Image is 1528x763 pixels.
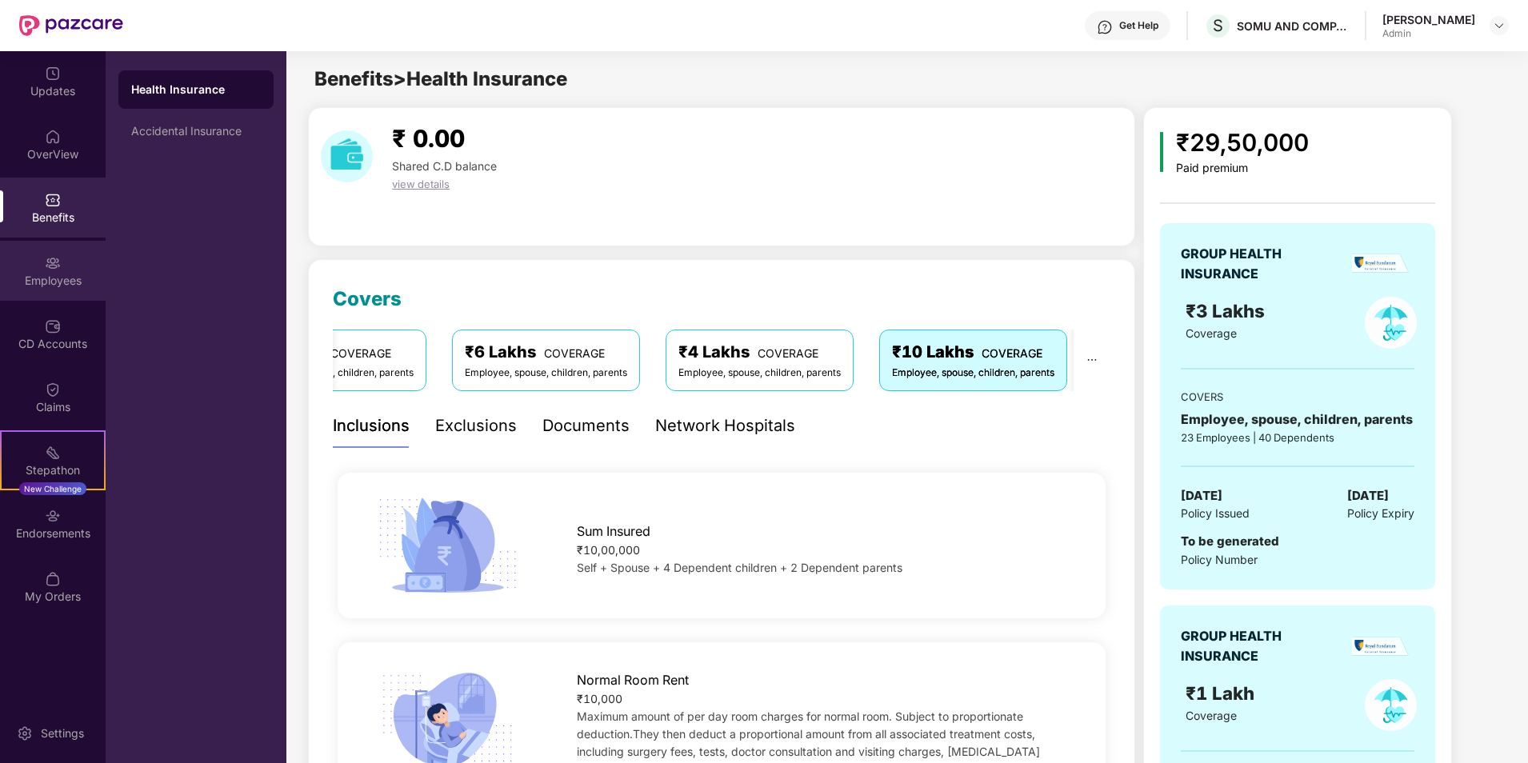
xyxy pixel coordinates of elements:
span: Benefits > Health Insurance [314,67,567,90]
span: [DATE] [1347,486,1389,505]
span: S [1213,16,1223,35]
span: ellipsis [1086,354,1098,366]
div: Stepathon [2,462,104,478]
img: svg+xml;base64,PHN2ZyBpZD0iSGVscC0zMngzMiIgeG1sbnM9Imh0dHA6Ly93d3cudzMub3JnLzIwMDAvc3ZnIiB3aWR0aD... [1097,19,1113,35]
span: Policy Issued [1181,505,1250,522]
div: ₹29,50,000 [1176,124,1309,162]
span: ₹3 Lakhs [1186,300,1270,322]
img: New Pazcare Logo [19,15,123,36]
div: Accidental Insurance [131,125,261,138]
span: Policy Expiry [1347,505,1414,522]
div: COVERS [1181,389,1414,405]
div: Get Help [1119,19,1158,32]
div: Employee, spouse, children, parents [251,366,414,381]
div: Network Hospitals [655,413,795,438]
span: COVERAGE [758,346,818,360]
span: ₹1 Lakh [1186,682,1259,704]
img: svg+xml;base64,PHN2ZyBpZD0iQ2xhaW0iIHhtbG5zPSJodHRwOi8vd3d3LnczLm9yZy8yMDAwL3N2ZyIgd2lkdGg9IjIwIi... [45,381,61,397]
span: view details [392,178,450,190]
span: Normal Room Rent [577,670,689,690]
img: svg+xml;base64,PHN2ZyBpZD0iRHJvcGRvd24tMzJ4MzIiIHhtbG5zPSJodHRwOi8vd3d3LnczLm9yZy8yMDAwL3N2ZyIgd2... [1493,19,1506,32]
img: svg+xml;base64,PHN2ZyBpZD0iRW5kb3JzZW1lbnRzIiB4bWxucz0iaHR0cDovL3d3dy53My5vcmcvMjAwMC9zdmciIHdpZH... [45,508,61,524]
span: Sum Insured [577,521,650,541]
div: Paid premium [1176,162,1309,175]
div: [PERSON_NAME] [1382,12,1475,27]
span: Covers [333,287,402,310]
img: svg+xml;base64,PHN2ZyB4bWxucz0iaHR0cDovL3d3dy53My5vcmcvMjAwMC9zdmciIHdpZHRoPSIyMSIgaGVpZ2h0PSIyMC... [45,445,61,461]
span: Shared C.D balance [392,159,497,173]
div: ₹10,000 [577,690,1071,708]
img: svg+xml;base64,PHN2ZyBpZD0iVXBkYXRlZCIgeG1sbnM9Imh0dHA6Ly93d3cudzMub3JnLzIwMDAvc3ZnIiB3aWR0aD0iMj... [45,66,61,82]
div: Documents [542,413,630,438]
div: ₹10,00,000 [577,541,1071,559]
img: insurerLogo [1352,254,1409,274]
img: svg+xml;base64,PHN2ZyBpZD0iRW1wbG95ZWVzIiB4bWxucz0iaHR0cDovL3d3dy53My5vcmcvMjAwMC9zdmciIHdpZHRoPS... [45,255,61,271]
img: svg+xml;base64,PHN2ZyBpZD0iTXlfT3JkZXJzIiBkYXRhLW5hbWU9Ik15IE9yZGVycyIgeG1sbnM9Imh0dHA6Ly93d3cudz... [45,571,61,587]
img: icon [372,493,523,598]
div: Inclusions [333,413,410,438]
div: Employee, spouse, children, parents [465,366,627,381]
img: svg+xml;base64,PHN2ZyBpZD0iQmVuZWZpdHMiIHhtbG5zPSJodHRwOi8vd3d3LnczLm9yZy8yMDAwL3N2ZyIgd2lkdGg9Ij... [45,192,61,208]
span: Policy Number [1181,553,1258,566]
div: New Challenge [19,482,86,495]
div: ₹2 Lakhs [251,340,414,365]
img: svg+xml;base64,PHN2ZyBpZD0iQ0RfQWNjb3VudHMiIGRhdGEtbmFtZT0iQ0QgQWNjb3VudHMiIHhtbG5zPSJodHRwOi8vd3... [45,318,61,334]
img: svg+xml;base64,PHN2ZyBpZD0iU2V0dGluZy0yMHgyMCIgeG1sbnM9Imh0dHA6Ly93d3cudzMub3JnLzIwMDAvc3ZnIiB3aW... [17,725,33,741]
span: [DATE] [1181,486,1222,505]
img: policyIcon [1365,297,1417,349]
span: COVERAGE [330,346,391,360]
span: ₹ 0.00 [392,124,465,153]
div: GROUP HEALTH INSURANCE [1181,626,1321,666]
div: 23 Employees | 40 Dependents [1181,429,1414,445]
img: insurerLogo [1352,637,1409,657]
span: To be generated [1181,533,1279,549]
div: Health Insurance [131,82,261,98]
div: ₹4 Lakhs [678,340,841,365]
img: policyIcon [1365,679,1417,731]
img: svg+xml;base64,PHN2ZyBpZD0iSG9tZSIgeG1sbnM9Imh0dHA6Ly93d3cudzMub3JnLzIwMDAvc3ZnIiB3aWR0aD0iMjAiIG... [45,129,61,145]
span: COVERAGE [982,346,1042,360]
div: Employee, spouse, children, parents [1181,409,1414,429]
div: Employee, spouse, children, parents [678,366,841,381]
img: icon [1160,132,1164,172]
div: Employee, spouse, children, parents [892,366,1054,381]
div: SOMU AND COMPANY [1237,18,1349,34]
span: COVERAGE [544,346,605,360]
span: Coverage [1186,709,1237,722]
div: GROUP HEALTH INSURANCE [1181,244,1321,284]
div: ₹6 Lakhs [465,340,627,365]
div: Exclusions [435,413,517,438]
span: Self + Spouse + 4 Dependent children + 2 Dependent parents [577,561,902,574]
img: download [321,130,373,182]
div: Settings [36,725,89,741]
div: Admin [1382,27,1475,40]
div: ₹10 Lakhs [892,340,1054,365]
span: Coverage [1186,326,1237,340]
button: ellipsis [1074,330,1110,390]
